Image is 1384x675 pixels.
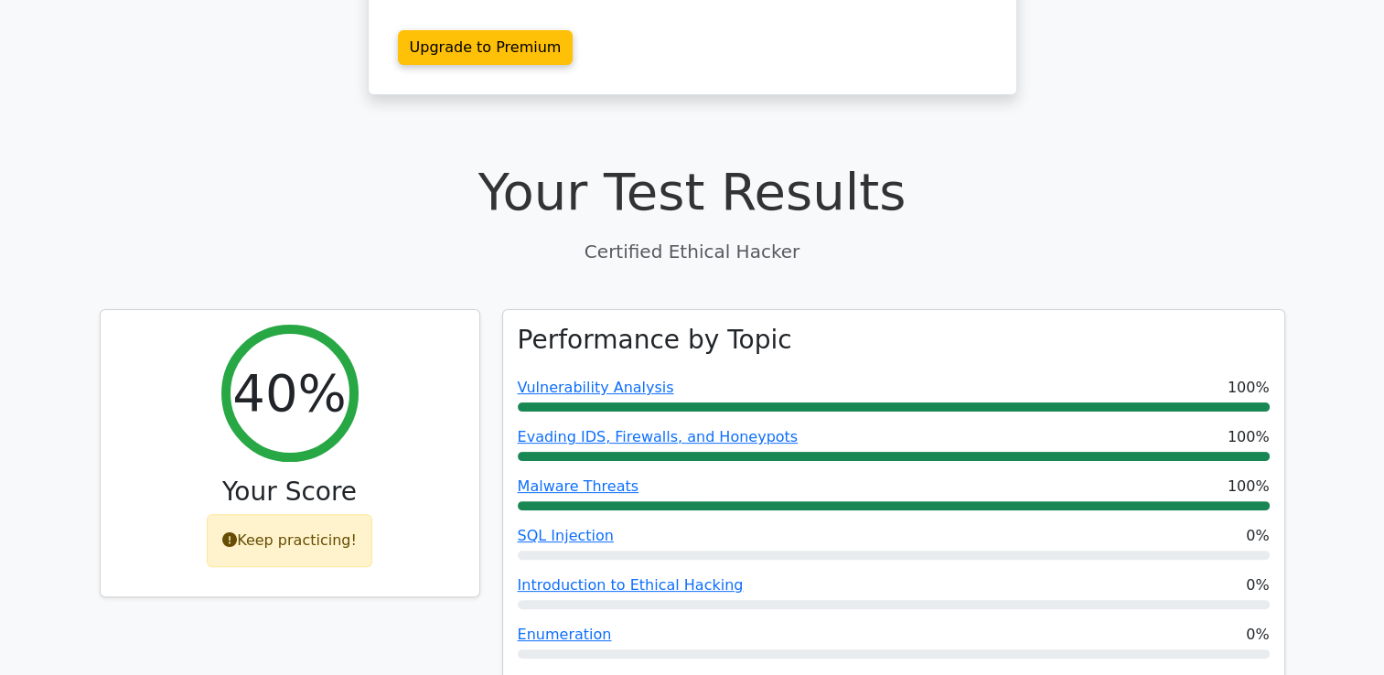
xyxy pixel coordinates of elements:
[518,325,792,356] h3: Performance by Topic
[518,477,639,495] a: Malware Threats
[100,238,1285,265] p: Certified Ethical Hacker
[518,576,744,594] a: Introduction to Ethical Hacking
[1228,377,1270,399] span: 100%
[232,362,346,423] h2: 40%
[518,428,799,445] a: Evading IDS, Firewalls, and Honeypots
[1246,624,1269,646] span: 0%
[100,161,1285,222] h1: Your Test Results
[207,514,372,567] div: Keep practicing!
[518,626,612,643] a: Enumeration
[518,527,614,544] a: SQL Injection
[1246,525,1269,547] span: 0%
[1246,574,1269,596] span: 0%
[1228,426,1270,448] span: 100%
[518,379,674,396] a: Vulnerability Analysis
[115,477,465,508] h3: Your Score
[1228,476,1270,498] span: 100%
[398,30,574,65] a: Upgrade to Premium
